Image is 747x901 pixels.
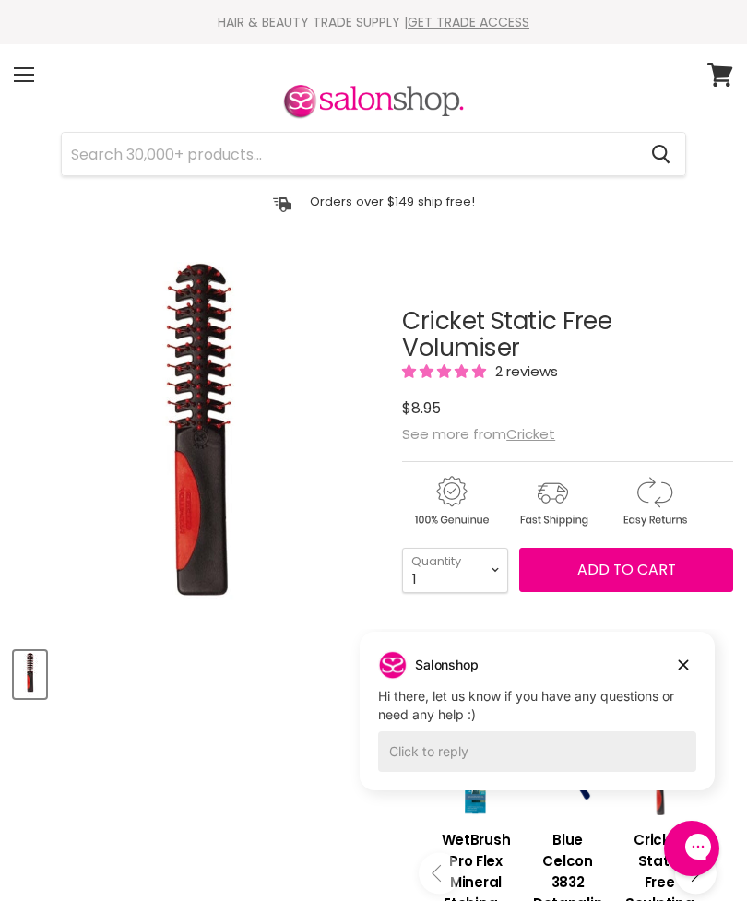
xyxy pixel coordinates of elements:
[408,13,529,31] a: GET TRADE ACCESS
[346,629,729,818] iframe: Gorgias live chat campaigns
[402,362,490,381] span: 5.00 stars
[402,473,500,529] img: genuine.gif
[14,651,46,698] button: Cricket Static Free Volumizer
[402,424,555,444] span: See more from
[62,133,636,175] input: Search
[16,653,44,696] img: Cricket Static Free Volumizer
[310,194,475,209] p: Orders over $149 ship free!
[402,308,733,362] h1: Cricket Static Free Volumiser
[490,362,558,381] span: 2 reviews
[402,397,441,419] span: $8.95
[577,559,676,580] span: Add to cart
[636,133,685,175] button: Search
[61,132,686,176] form: Product
[14,262,385,633] div: Cricket Static Free Volumiser image. Click or Scroll to Zoom.
[605,473,703,529] img: returns.gif
[506,424,555,444] a: Cricket
[655,814,729,883] iframe: Gorgias live chat messenger
[519,548,733,592] button: Add to cart
[11,646,387,698] div: Product thumbnails
[402,548,508,593] select: Quantity
[504,473,601,529] img: shipping.gif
